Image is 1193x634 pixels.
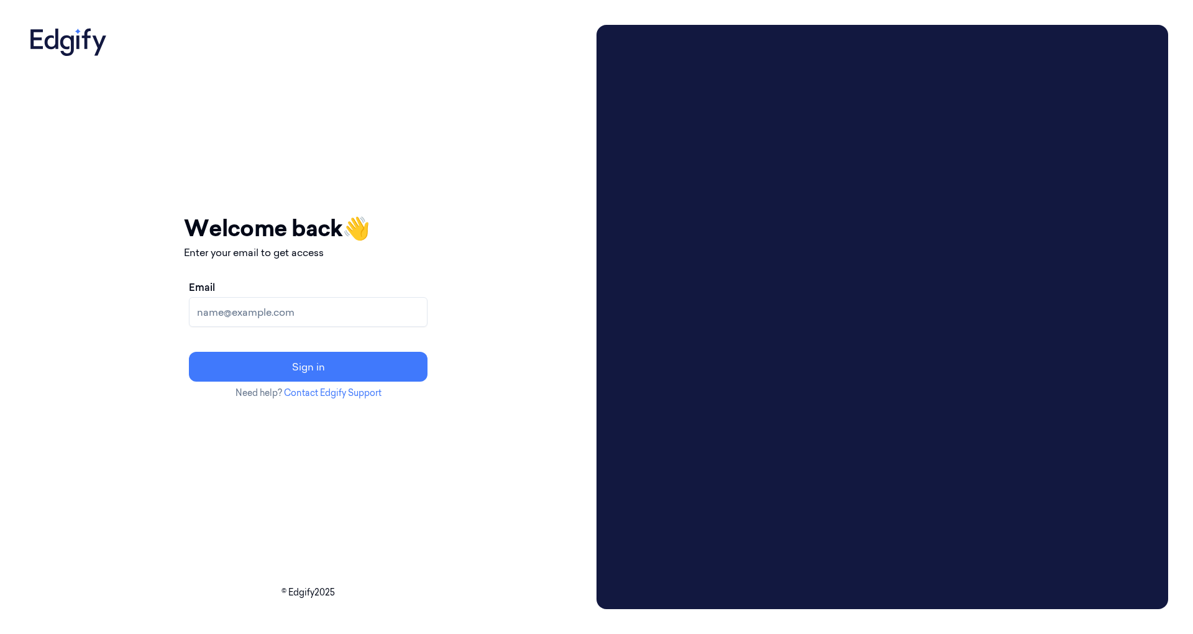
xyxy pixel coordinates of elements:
button: Sign in [189,352,427,382]
label: Email [189,280,215,295]
p: Enter your email to get access [184,245,432,260]
input: name@example.com [189,297,427,327]
p: Need help? [184,387,432,400]
a: Contact Edgify Support [284,387,382,398]
p: © Edgify 2025 [25,586,592,599]
h1: Welcome back 👋 [184,211,432,245]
